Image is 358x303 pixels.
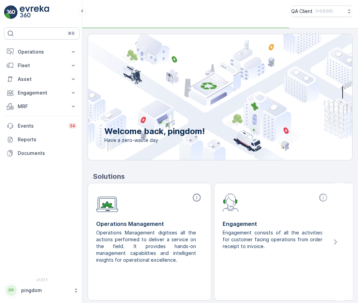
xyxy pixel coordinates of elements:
p: QA Client [291,8,313,15]
img: logo_light-DOdMpM7g.png [20,5,49,19]
img: module-icon [96,193,118,212]
p: 34 [70,123,75,129]
p: pingdom [21,287,70,294]
img: module-icon [223,193,239,212]
div: PP [6,285,17,296]
a: Documents [4,146,79,160]
p: Operations [18,48,66,55]
p: Engagement [18,89,66,96]
a: Events34 [4,119,79,133]
p: Events [18,122,64,129]
p: Engagement consists of all the activities for customer facing operations from order receipt to in... [223,229,324,250]
button: Asset [4,72,79,86]
button: PPpingdom [4,283,79,298]
p: Asset [18,76,66,83]
a: Reports [4,133,79,146]
img: city illustration [57,34,352,160]
button: Operations [4,45,79,59]
p: Reports [18,136,77,143]
button: Engagement [4,86,79,100]
button: Fleet [4,59,79,72]
p: ⌘B [68,31,75,36]
p: ( +03:00 ) [315,9,333,14]
p: Documents [18,150,77,157]
button: QA Client(+03:00) [291,5,353,17]
p: Solutions [93,171,353,182]
span: v 1.51.1 [4,278,79,282]
p: Welcome back, pingdom! [104,126,205,137]
p: Operations Management digitises all the actions performed to deliver a service on the field. It p... [96,229,197,263]
p: MRF [18,103,66,110]
p: Engagement [223,220,329,228]
span: Have a zero-waste day [104,137,205,144]
p: Fleet [18,62,66,69]
p: Operations Management [96,220,203,228]
img: logo [4,5,18,19]
button: MRF [4,100,79,113]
